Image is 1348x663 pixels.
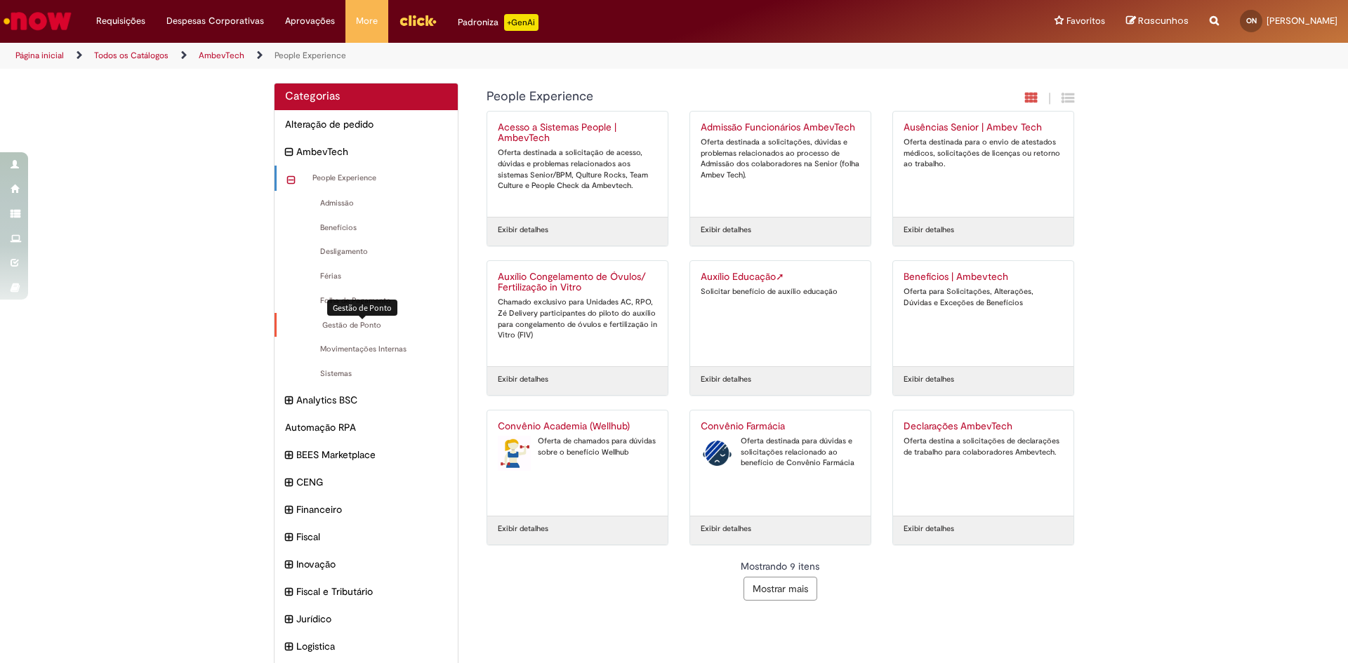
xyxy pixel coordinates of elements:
[458,14,538,31] div: Padroniza
[498,436,531,471] img: Convênio Academia (Wellhub)
[285,368,447,380] span: Sistemas
[285,420,447,434] span: Automação RPA
[285,584,293,600] i: expandir categoria Fiscal e Tributário
[327,300,397,316] div: Gestão de Ponto
[904,286,1063,308] div: Oferta para Solicitações, Alterações, Dúvidas e Exceções de Benefícios
[904,421,1063,432] h2: Declarações AmbevTech
[744,577,817,601] button: Mostrar mais
[296,557,447,571] span: Inovação
[285,271,447,282] span: Férias
[776,270,784,283] span: Link Externo
[275,239,458,264] div: Desligamento
[498,523,548,535] a: Exibir detalhes
[904,272,1063,283] h2: Benefícios | Ambevtech
[285,448,293,463] i: expandir categoria BEES Marketplace
[275,523,458,551] div: expandir categoria Fiscal Fiscal
[1048,91,1051,107] span: |
[275,605,458,633] div: expandir categoria Jurídico Jurídico
[285,639,293,655] i: expandir categoria Logistica
[285,295,447,307] span: Folha de Pagamento
[1025,91,1038,105] i: Exibição em cartão
[296,393,447,407] span: Analytics BSC
[94,50,168,61] a: Todos os Catálogos
[275,550,458,578] div: expandir categoria Inovação Inovação
[96,14,145,28] span: Requisições
[298,173,447,184] span: People Experience
[498,421,657,432] h2: Convênio Academia (Wellhub)
[275,441,458,469] div: expandir categoria BEES Marketplace BEES Marketplace
[275,386,458,414] div: expandir categoria Analytics BSC Analytics BSC
[285,344,447,355] span: Movimentações Internas
[701,523,751,535] a: Exibir detalhes
[487,90,923,104] h1: {"description":null,"title":"People Experience"} Categoria
[701,137,860,181] div: Oferta destinada a solicitações, dúvidas e problemas relacionados ao processo de Admissão dos col...
[285,246,447,257] span: Desligamento
[275,50,346,61] a: People Experience
[701,225,751,236] a: Exibir detalhes
[275,166,458,386] ul: AmbevTech subcategorias
[893,410,1073,516] a: Declarações AmbevTech Oferta destina a solicitações de declarações de trabalho para colaboradores...
[893,261,1073,366] a: Benefícios | Ambevtech Oferta para Solicitações, Alterações, Dúvidas e Exceções de Benefícios
[275,361,458,387] div: Sistemas
[904,137,1063,170] div: Oferta destinada para o envio de atestados médicos, solicitações de licenças ou retorno ao trabalho.
[199,50,244,61] a: AmbevTech
[285,475,293,490] i: expandir categoria CENG
[275,264,458,289] div: Férias
[498,374,548,385] a: Exibir detalhes
[285,612,293,627] i: expandir categoria Jurídico
[285,530,293,545] i: expandir categoria Fiscal
[285,145,293,160] i: recolher categoria AmbevTech
[701,272,860,283] h2: Auxílio Educação
[701,374,751,385] a: Exibir detalhes
[285,393,293,408] i: expandir categoria Analytics BSC
[504,14,538,31] p: +GenAi
[690,261,871,366] a: Auxílio EducaçãoLink Externo Solicitar benefício de auxílio educação
[296,639,447,653] span: Logistica
[690,112,871,217] a: Admissão Funcionários AmbevTech Oferta destinada a solicitações, dúvidas e problemas relacionados...
[287,320,447,331] span: Gestão de Ponto
[285,14,335,28] span: Aprovações
[701,286,860,297] div: Solicitar benefício de auxílio educação
[701,421,860,432] h2: Convênio Farmácia
[1267,15,1337,27] span: [PERSON_NAME]
[1246,16,1257,25] span: ON
[275,110,458,138] div: Alteração de pedido
[287,173,295,188] i: recolher categoria People Experience
[498,436,657,457] div: Oferta de chamados para dúvidas sobre o benefício Wellhub
[1126,15,1189,28] a: Rascunhos
[498,122,657,145] h2: Acesso a Sistemas People | AmbevTech
[275,632,458,660] div: expandir categoria Logistica Logistica
[275,337,458,362] div: Movimentações Internas
[893,112,1073,217] a: Ausências Senior | Ambev Tech Oferta destinada para o envio de atestados médicos, solicitações de...
[296,475,447,489] span: CENG
[498,272,657,294] h2: Auxílio Congelamento de Óvulos/ Fertilização in Vitro
[1,7,74,35] img: ServiceNow
[356,14,378,28] span: More
[275,138,458,166] div: recolher categoria AmbevTech AmbevTech
[11,43,888,69] ul: Trilhas de página
[487,112,668,217] a: Acesso a Sistemas People | AmbevTech Oferta destinada a solicitação de acesso, dúvidas e problema...
[275,495,458,523] div: expandir categoria Financeiro Financeiro
[1062,91,1074,105] i: Exibição de grade
[296,612,447,626] span: Jurídico
[285,222,447,234] span: Benefícios
[904,225,954,236] a: Exibir detalhes
[275,413,458,441] div: Automação RPA
[904,523,954,535] a: Exibir detalhes
[498,297,657,341] div: Chamado exclusivo para Unidades AC, RPO, Zé Delivery participantes do piloto do auxílio para cong...
[487,261,668,366] a: Auxílio Congelamento de Óvulos/ Fertilização in Vitro Chamado exclusivo para Unidades AC, RPO, Zé...
[285,502,293,518] i: expandir categoria Financeiro
[296,584,447,598] span: Fiscal e Tributário
[296,530,447,544] span: Fiscal
[690,410,871,516] a: Convênio Farmácia Convênio Farmácia Oferta destinada para dúvidas e solicitações relacionado ao b...
[1138,14,1189,27] span: Rascunhos
[275,191,458,216] div: Admissão
[285,117,447,131] span: Alteração de pedido
[285,91,447,103] h2: Categorias
[275,191,458,387] ul: People Experience subcategorias
[904,374,954,385] a: Exibir detalhes
[296,448,447,462] span: BEES Marketplace
[487,410,668,516] a: Convênio Academia (Wellhub) Convênio Academia (Wellhub) Oferta de chamados para dúvidas sobre o b...
[275,166,458,191] div: recolher categoria People Experience People Experience
[904,436,1063,457] div: Oferta destina a solicitações de declarações de trabalho para colaboradores Ambevtech.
